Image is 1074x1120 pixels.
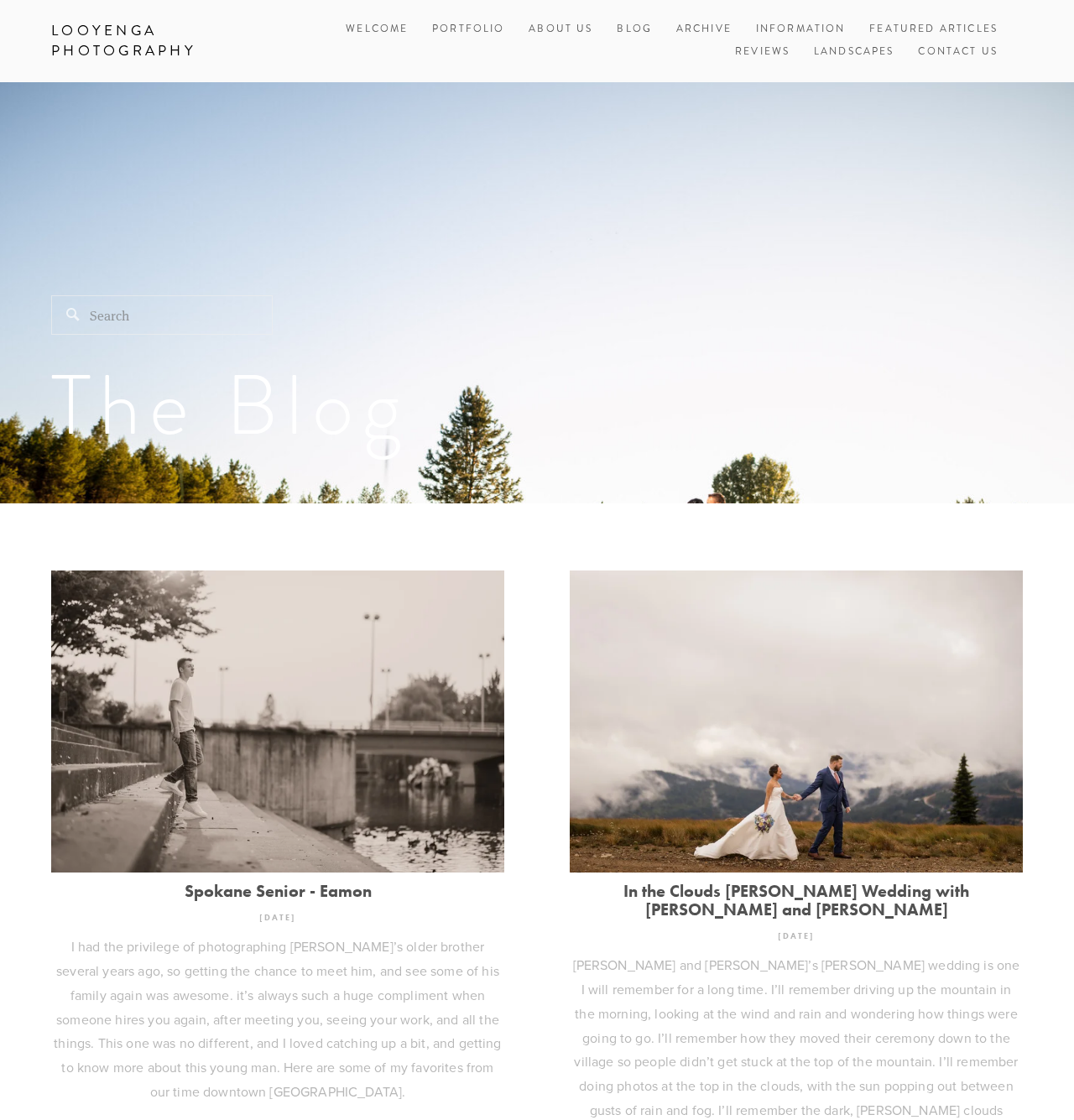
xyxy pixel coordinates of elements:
[869,18,998,41] a: Featured Articles
[918,41,998,64] a: Contact Us
[735,41,790,64] a: Reviews
[51,935,504,1104] p: I had the privilege of photographing [PERSON_NAME]’s older brother several years ago, so getting ...
[570,882,1023,919] a: In the Clouds [PERSON_NAME] Wedding with [PERSON_NAME] and [PERSON_NAME]
[259,906,296,929] time: [DATE]
[51,882,504,900] a: Spokane Senior - Eamon
[51,363,1023,447] h1: The Blog
[778,925,815,947] time: [DATE]
[570,570,1023,873] img: In the Clouds Schweitzer Wedding with Matt and Brooke
[346,18,408,41] a: Welcome
[617,18,652,41] a: Blog
[51,295,273,335] input: Search
[814,41,894,64] a: Landscapes
[756,22,846,36] a: Information
[529,18,592,41] a: About Us
[51,570,504,873] img: Spokane Senior - Eamon
[676,18,732,41] a: Archive
[39,17,260,65] a: Looyenga Photography
[432,22,504,36] a: Portfolio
